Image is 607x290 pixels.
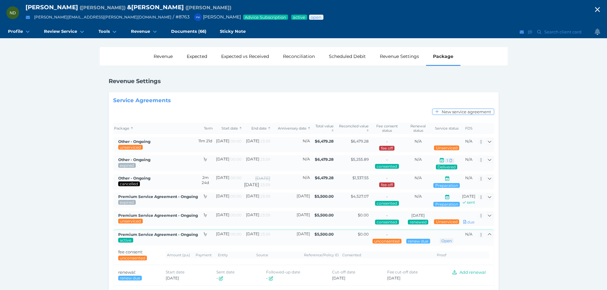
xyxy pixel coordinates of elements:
td: [DATE] [271,211,311,226]
div: Package [426,47,460,66]
span: Advice status: Review not yet booked in [310,15,322,20]
span: N/A [465,175,473,180]
div: Nicholas Dipple [6,6,19,19]
th: Proof [436,251,489,258]
span: Sent date [216,270,235,274]
button: Email [24,13,32,21]
span: [DATE] [332,276,345,280]
span: Premium Service Agreement - Ongoing [118,232,198,237]
th: FDS [461,123,477,134]
span: - [266,276,268,280]
span: Service package status: Active service agreement in place [119,238,132,243]
span: $6,479.28 [315,157,334,162]
th: Consented [341,251,436,258]
th: Fee consent status [370,123,404,134]
div: Expected [180,47,214,66]
span: Service Agreements [113,97,171,104]
span: DUE - Click and create new FDS [463,220,474,224]
td: [DATE] [214,174,242,189]
a: Review Service [37,25,91,38]
div: Scheduled Debit [322,47,373,66]
td: [DATE] [242,193,271,208]
td: [DATE] [214,137,242,152]
th: Start date [214,123,242,134]
span: Advice status: No review during service period [435,219,458,224]
td: [DATE] [242,229,271,245]
span: Documents (66) [171,29,206,34]
span: $6,479.28 [315,139,334,144]
span: - [386,232,388,237]
span: $1,337.55 [352,175,369,180]
span: Cut-off date [332,270,355,274]
span: Renewal status: Within first 90 days of renewal period [119,276,141,280]
span: [DATE] [411,213,425,218]
button: Add renewal [450,269,489,275]
h1: Revenue Settings [109,78,161,85]
span: Preferred name [80,4,126,11]
span: - [386,139,388,144]
span: Consent status: Fee has not been consented [119,256,146,260]
td: [DATE] [214,211,242,226]
th: End date [242,123,271,134]
span: $0.00 [358,213,369,217]
div: Expected vs Received [214,47,276,66]
span: Advice Subscription [244,15,287,20]
span: Advice status: Advice provided [437,165,456,169]
th: Term [197,123,214,134]
span: Premium Service Agreement - Ongoing [118,213,198,218]
span: N/A [415,157,422,162]
a: sent [463,200,475,205]
th: Payment [194,251,217,258]
span: N/A [415,139,422,144]
span: 00:00 [230,139,242,144]
span: $5,500.00 [314,232,334,237]
span: [DATE] [387,276,401,280]
span: Service package status: Active service agreement in place [293,15,306,20]
span: N/A [465,139,473,144]
span: 00:00 [230,157,242,162]
span: / # 8763 [173,14,190,20]
span: - [386,213,388,218]
th: renewal: [113,265,161,285]
span: 00:00 [230,213,242,217]
span: Consent status: Fee has been consented [376,201,397,206]
th: Entity [217,251,255,258]
th: Amount (p.a.) [166,251,194,258]
th: Renewal status [404,123,432,134]
span: Renewal status: Renewed [409,220,427,224]
span: [DATE] [462,194,475,199]
td: [DATE] [242,211,271,226]
span: 23:59 [260,182,270,187]
span: Consent status: Fee has been consented [376,220,397,224]
span: Service package status: Reviewed during service period [119,163,134,168]
span: Consent status: Fee was not consented within 150 day [380,182,393,187]
span: Review Service [44,29,77,34]
span: $6,479.28 [315,175,334,180]
span: Preferred name [185,4,231,11]
span: N/A [415,194,422,199]
span: New service agreement [440,109,494,114]
th: Source [255,251,303,258]
span: Created by: Kelly Aldridge [118,194,198,199]
button: SMS [527,28,533,36]
span: Search client card [543,29,584,34]
span: - [386,176,388,180]
div: Reconciliation [276,47,322,66]
span: N/A [415,175,422,180]
span: Other - Ongoing [118,176,150,180]
span: Sticky Note [220,29,246,34]
span: - [216,276,218,280]
th: Anniversary date [271,123,311,134]
td: [DATE] [214,229,242,245]
a: Profile [1,25,37,38]
td: [DATE] [271,193,311,208]
span: Advice status: Review meeting conducted [435,202,458,207]
td: [DATE] [242,155,271,171]
span: Service package status: Not reviewed during service period [119,145,141,150]
th: Package [113,123,197,134]
span: $5,500.00 [314,213,334,217]
span: Renewal status: Within first 90 days of renewal period [408,239,429,244]
span: $6,479.28 [351,139,369,144]
span: Add renewal [458,270,489,275]
td: 1y [197,155,214,171]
